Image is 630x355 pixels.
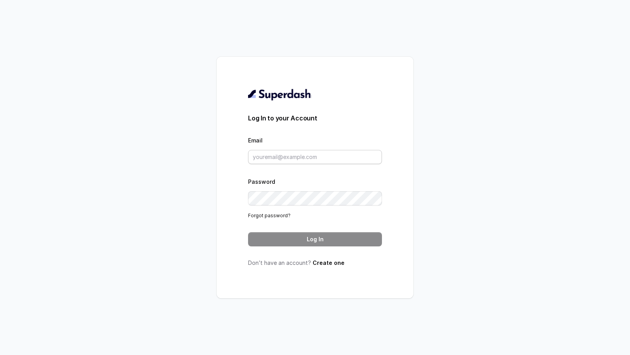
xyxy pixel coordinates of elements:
[248,213,291,218] a: Forgot password?
[248,88,311,101] img: light.svg
[248,232,382,246] button: Log In
[248,259,382,267] p: Don’t have an account?
[313,259,345,266] a: Create one
[248,137,263,144] label: Email
[248,178,275,185] label: Password
[248,113,382,123] h3: Log In to your Account
[248,150,382,164] input: youremail@example.com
